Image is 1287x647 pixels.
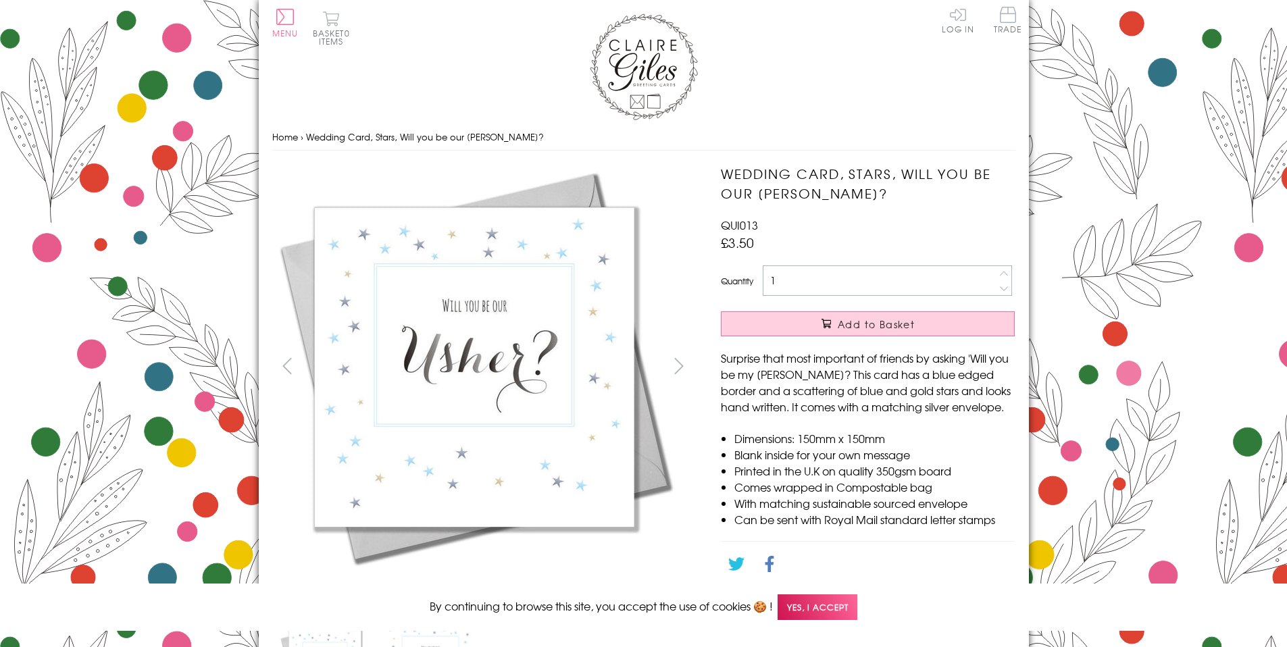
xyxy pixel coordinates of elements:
a: Log In [942,7,974,33]
img: Wedding Card, Stars, Will you be our Usher? [272,164,678,569]
button: Add to Basket [721,311,1015,336]
li: Comes wrapped in Compostable bag [734,479,1015,495]
span: Yes, I accept [778,594,857,621]
a: Trade [994,7,1022,36]
li: Printed in the U.K on quality 350gsm board [734,463,1015,479]
p: Surprise that most important of friends by asking 'Will you be my [PERSON_NAME]? This card has a ... [721,350,1015,415]
label: Quantity [721,275,753,287]
a: Home [272,130,298,143]
span: › [301,130,303,143]
li: Can be sent with Royal Mail standard letter stamps [734,511,1015,527]
button: next [663,351,694,381]
button: Basket0 items [313,11,350,45]
span: 0 items [319,27,350,47]
li: With matching sustainable sourced envelope [734,495,1015,511]
li: Blank inside for your own message [734,446,1015,463]
span: QUI013 [721,217,758,233]
span: Wedding Card, Stars, Will you be our [PERSON_NAME]? [306,130,544,143]
nav: breadcrumbs [272,124,1015,151]
button: prev [272,351,303,381]
span: £3.50 [721,233,754,252]
span: Trade [994,7,1022,33]
span: Menu [272,27,299,39]
button: Menu [272,9,299,37]
img: Claire Giles Greetings Cards [590,14,698,120]
h1: Wedding Card, Stars, Will you be our [PERSON_NAME]? [721,164,1015,203]
li: Dimensions: 150mm x 150mm [734,430,1015,446]
span: Add to Basket [838,317,915,331]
